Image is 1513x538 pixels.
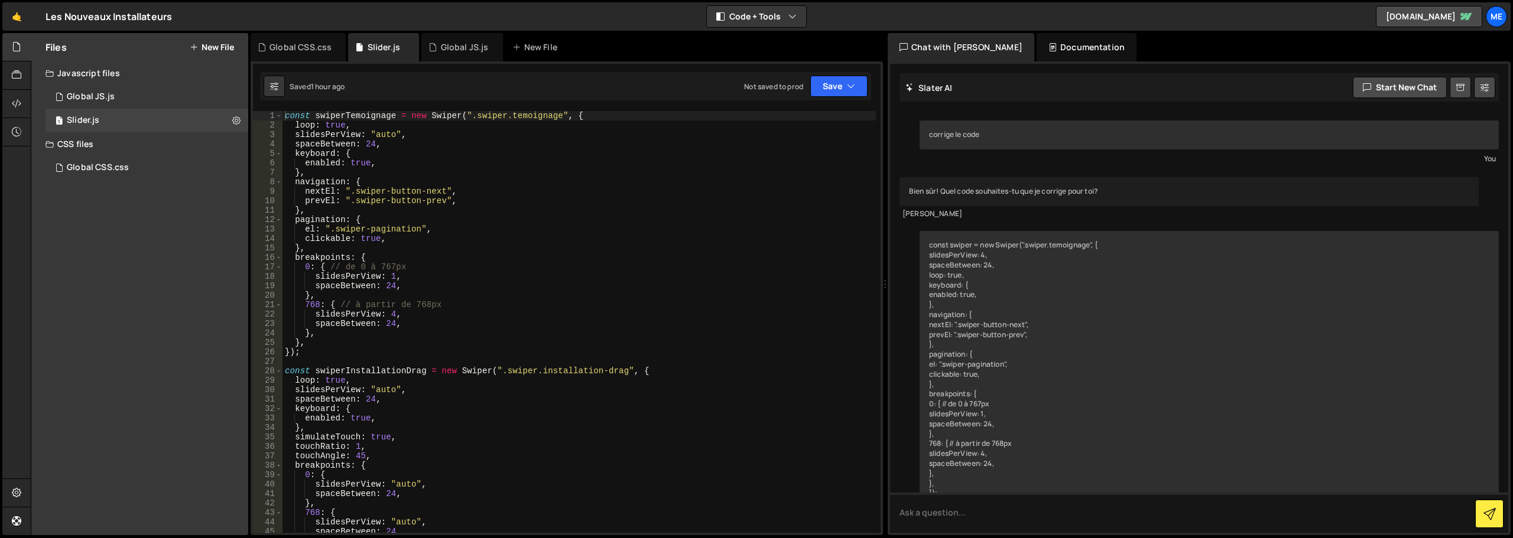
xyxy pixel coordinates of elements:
div: Global CSS.css [270,41,332,53]
div: 38 [253,461,283,470]
div: 21 [253,300,283,309]
div: Global CSS.css [67,162,129,173]
div: 33 [253,413,283,423]
div: 40 [253,480,283,489]
div: 45 [253,527,283,536]
h2: Files [46,41,67,54]
div: 15 [253,243,283,253]
div: 25 [253,338,283,347]
div: 27 [253,357,283,366]
div: 28 [253,366,283,376]
div: 17208/47601.css [46,156,248,180]
div: 31 [253,394,283,404]
a: [DOMAIN_NAME] [1376,6,1482,27]
div: 32 [253,404,283,413]
div: 6 [253,158,283,168]
button: Save [810,76,868,97]
div: [PERSON_NAME] [902,209,1476,219]
div: 14 [253,234,283,243]
div: 17208/47595.js [46,85,248,109]
div: 26 [253,347,283,357]
div: 41 [253,489,283,498]
div: 4 [253,139,283,149]
div: Chat with [PERSON_NAME] [888,33,1034,61]
a: Me [1486,6,1507,27]
div: Saved [290,81,345,92]
h2: Slater AI [905,82,953,93]
div: 17208/47596.js [46,109,248,132]
div: Documentation [1037,33,1137,61]
div: 1 [253,111,283,120]
div: 2 [253,120,283,130]
div: Slider.js [368,41,400,53]
div: Global JS.js [441,41,489,53]
div: 29 [253,376,283,385]
div: Javascript files [31,61,248,85]
span: 1 [56,117,63,126]
button: Code + Tools [707,6,806,27]
div: 42 [253,498,283,508]
a: 🤙 [2,2,31,31]
div: 35 [253,432,283,442]
button: New File [190,43,234,52]
div: You [923,152,1496,165]
div: 36 [253,442,283,451]
div: 8 [253,177,283,187]
div: Global JS.js [67,92,115,102]
div: 16 [253,253,283,262]
div: corrige le code [920,120,1499,149]
div: 18 [253,272,283,281]
div: 9 [253,187,283,196]
div: Not saved to prod [744,81,803,92]
div: Les Nouveaux Installateurs [46,9,172,24]
div: 37 [253,451,283,461]
button: Start new chat [1353,77,1447,98]
div: 24 [253,328,283,338]
div: 7 [253,168,283,177]
div: 19 [253,281,283,291]
div: 44 [253,517,283,527]
div: 30 [253,385,283,394]
div: 39 [253,470,283,480]
div: 20 [253,291,283,300]
div: const swiper = new Swiper(".swiper.temoignage", { slidesPerView: 4, spaceBetween: 24, loop: true,... [920,231,1499,508]
div: 22 [253,309,283,319]
div: 5 [253,149,283,158]
div: 10 [253,196,283,206]
div: Slider.js [67,115,99,126]
div: 3 [253,130,283,139]
div: 12 [253,215,283,224]
div: 11 [253,206,283,215]
div: New File [512,41,562,53]
div: 13 [253,224,283,234]
div: 34 [253,423,283,432]
div: 17 [253,262,283,272]
div: 1 hour ago [311,81,345,92]
div: 23 [253,319,283,328]
div: CSS files [31,132,248,156]
div: 43 [253,508,283,517]
div: Bien sûr! Quel code souhaites-tu que je corrige pour toi? [900,177,1479,206]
